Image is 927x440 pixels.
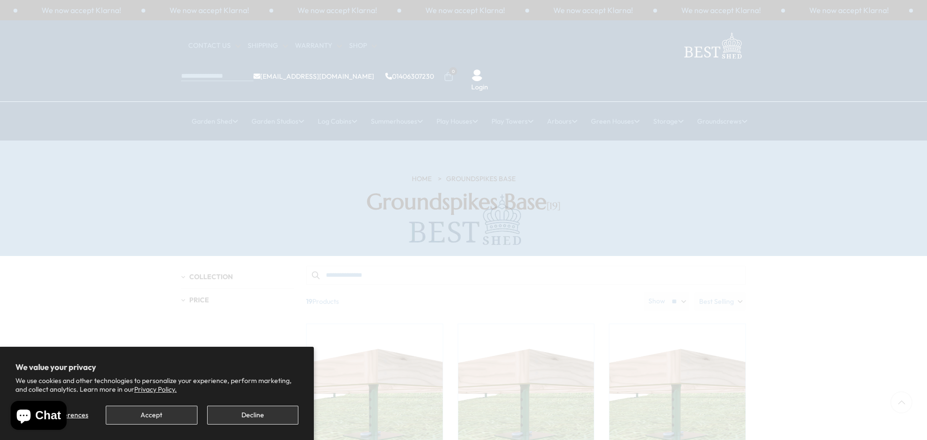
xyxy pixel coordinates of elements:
[207,406,298,425] button: Decline
[106,406,197,425] button: Accept
[134,385,177,394] a: Privacy Policy.
[8,401,70,432] inbox-online-store-chat: Shopify online store chat
[15,362,298,372] h2: We value your privacy
[15,376,298,394] p: We use cookies and other technologies to personalize your experience, perform marketing, and coll...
